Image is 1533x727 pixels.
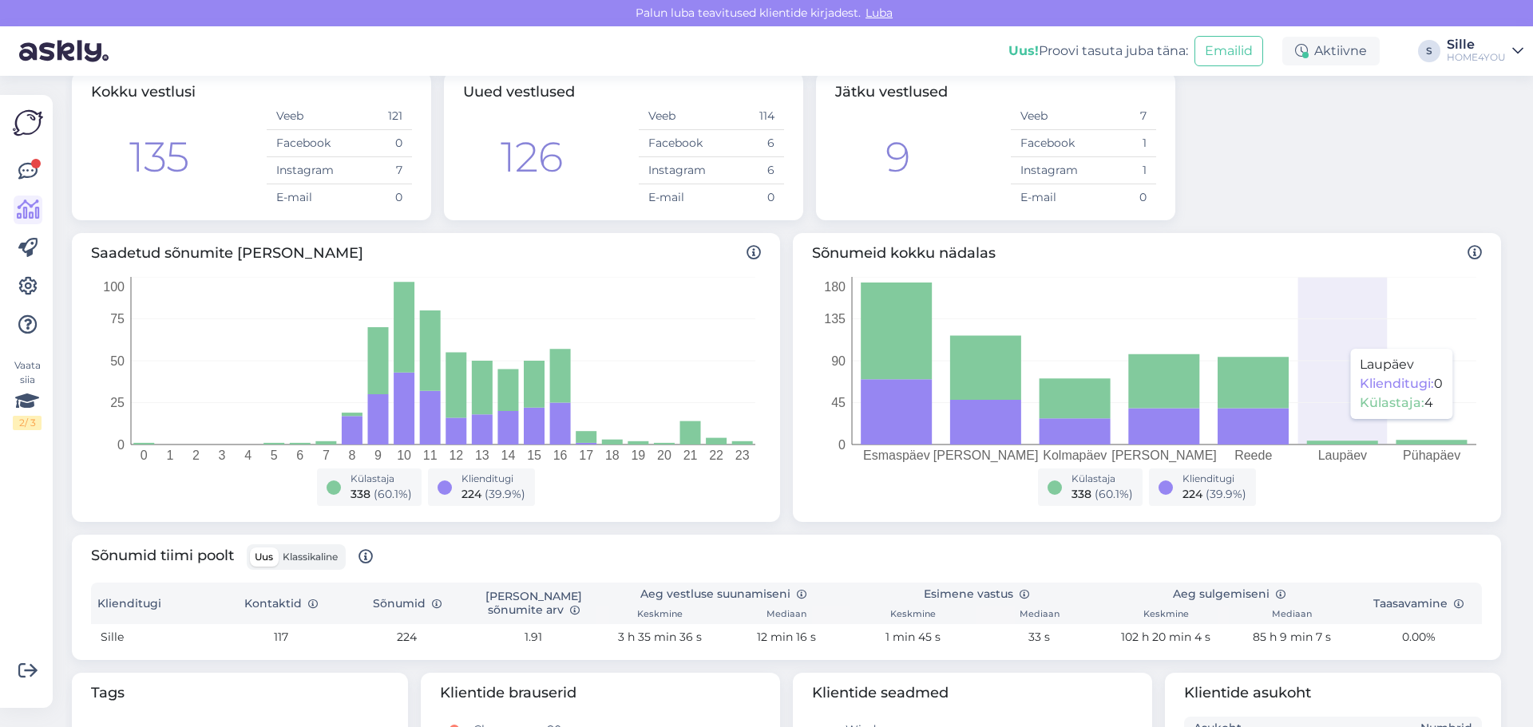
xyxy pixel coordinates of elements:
div: Klienditugi [461,472,525,486]
td: 114 [711,103,784,130]
td: 33 s [976,624,1103,650]
th: Mediaan [1229,606,1355,624]
td: 117 [217,624,343,650]
td: E-mail [267,184,339,211]
tspan: 22 [709,448,723,462]
td: Sille [91,624,217,650]
th: Mediaan [976,606,1103,624]
tspan: 21 [683,448,698,462]
tspan: 3 [219,448,226,462]
th: Keskmine [850,606,976,624]
button: Emailid [1194,36,1263,66]
tspan: 180 [824,280,846,294]
th: [PERSON_NAME] sõnumite arv [470,583,596,624]
span: ( 39.9 %) [1206,487,1246,501]
th: Keskmine [1103,606,1229,624]
td: Instagram [1011,157,1083,184]
td: Veeb [639,103,711,130]
span: Tags [91,682,389,704]
div: Klienditugi [1182,472,1246,486]
span: Uued vestlused [463,83,575,101]
td: 0 [339,184,412,211]
span: Klientide brauserid [440,682,761,704]
td: 0 [1083,184,1156,211]
tspan: 0 [141,448,148,462]
tspan: 13 [475,448,489,462]
tspan: [PERSON_NAME] [933,448,1039,463]
span: Uus [255,551,273,563]
td: Facebook [1011,130,1083,157]
span: ( 39.9 %) [485,487,525,501]
span: ( 60.1 %) [1095,487,1133,501]
td: Instagram [267,157,339,184]
span: Jätku vestlused [835,83,948,101]
tspan: 0 [838,438,846,452]
tspan: 12 [449,448,463,462]
tspan: 6 [296,448,303,462]
th: Klienditugi [91,583,217,624]
th: Kontaktid [217,583,343,624]
td: 1 [1083,130,1156,157]
td: E-mail [1011,184,1083,211]
td: 1 [1083,157,1156,184]
div: HOME4YOU [1447,51,1506,64]
td: Veeb [1011,103,1083,130]
tspan: 45 [831,396,846,409]
span: Klientide asukoht [1184,682,1482,704]
th: Esimene vastus [850,583,1103,606]
tspan: 20 [657,448,671,462]
div: 135 [129,126,189,188]
th: Aeg sulgemiseni [1103,583,1356,606]
td: 102 h 20 min 4 s [1103,624,1229,650]
div: 126 [501,126,563,188]
tspan: Laupäev [1318,448,1367,462]
tspan: 0 [117,438,125,452]
td: 0 [339,130,412,157]
span: Sõnumeid kokku nädalas [812,243,1482,264]
th: Sõnumid [344,583,470,624]
td: 3 h 35 min 36 s [596,624,723,650]
th: Keskmine [596,606,723,624]
td: 0.00% [1356,624,1482,650]
td: Instagram [639,157,711,184]
div: 9 [885,126,910,188]
div: Aktiivne [1282,37,1380,65]
td: Facebook [267,130,339,157]
tspan: 50 [110,354,125,368]
tspan: 14 [501,448,516,462]
span: 338 [351,487,370,501]
tspan: 7 [323,448,330,462]
tspan: 19 [631,448,645,462]
tspan: 11 [423,448,438,462]
td: 121 [339,103,412,130]
td: 85 h 9 min 7 s [1229,624,1355,650]
th: Mediaan [723,606,850,624]
tspan: 4 [244,448,252,462]
span: 224 [1182,487,1202,501]
span: Sõnumid tiimi poolt [91,544,373,570]
tspan: 90 [831,354,846,368]
img: Askly Logo [13,108,43,138]
tspan: 25 [110,396,125,409]
td: 0 [711,184,784,211]
tspan: 16 [553,448,568,462]
td: 1 min 45 s [850,624,976,650]
tspan: 135 [824,312,846,326]
tspan: 15 [527,448,541,462]
td: Facebook [639,130,711,157]
td: 7 [339,157,412,184]
tspan: [PERSON_NAME] [1111,448,1217,463]
tspan: 10 [397,448,411,462]
a: SilleHOME4YOU [1447,38,1523,64]
tspan: 2 [192,448,200,462]
td: E-mail [639,184,711,211]
td: 1.91 [470,624,596,650]
div: Sille [1447,38,1506,51]
td: Veeb [267,103,339,130]
tspan: 9 [374,448,382,462]
tspan: Reede [1234,448,1272,462]
tspan: 5 [271,448,278,462]
td: 12 min 16 s [723,624,850,650]
th: Aeg vestluse suunamiseni [596,583,850,606]
span: ( 60.1 %) [374,487,412,501]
